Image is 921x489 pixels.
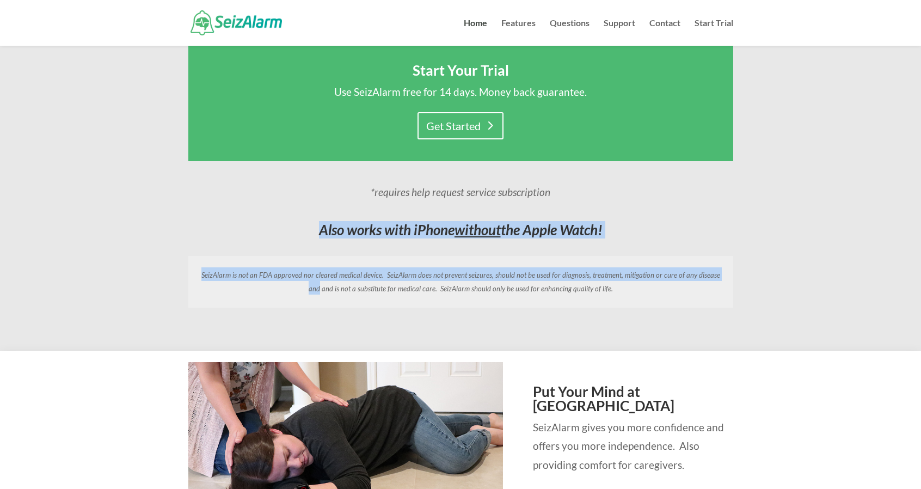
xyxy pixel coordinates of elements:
[695,19,733,46] a: Start Trial
[371,186,550,198] em: *requires help request service subscription
[464,19,487,46] a: Home
[221,63,701,83] h2: Start Your Trial
[201,271,720,293] em: SeizAlarm is not an FDA approved nor cleared medical device. SeizAlarm does not prevent seizures,...
[604,19,635,46] a: Support
[455,221,501,239] span: without
[417,112,504,139] a: Get Started
[221,83,701,101] p: Use SeizAlarm free for 14 days. Money back guarantee.
[649,19,680,46] a: Contact
[319,221,603,239] em: Also works with iPhone the Apple Watch!
[533,418,733,474] p: SeizAlarm gives you more confidence and offers you more independence. Also providing comfort for ...
[533,384,733,418] h2: Put Your Mind at [GEOGRAPHIC_DATA]
[501,19,536,46] a: Features
[191,10,283,35] img: SeizAlarm
[550,19,590,46] a: Questions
